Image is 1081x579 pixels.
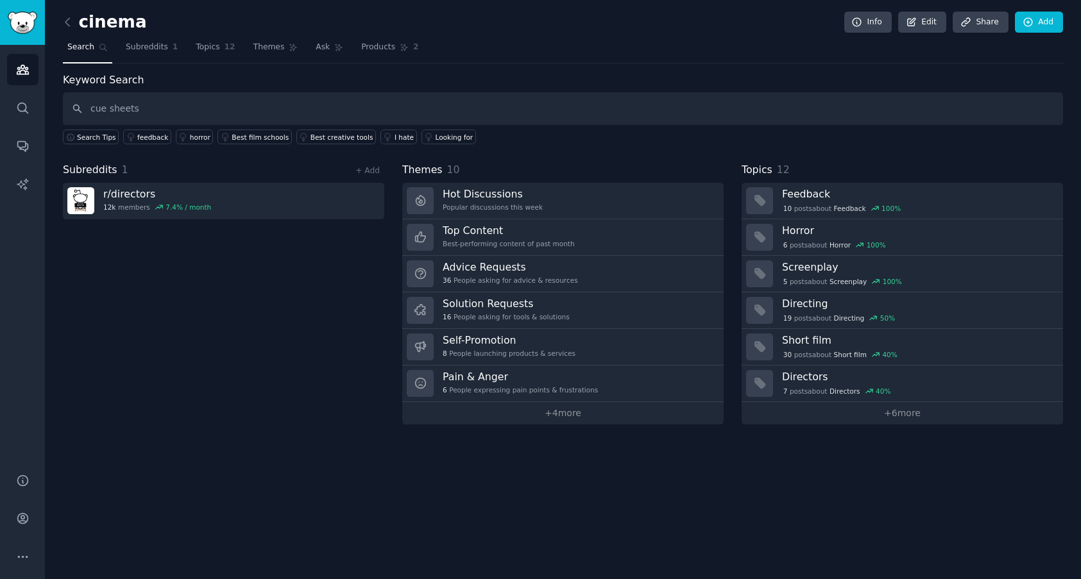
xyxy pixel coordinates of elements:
span: Products [361,42,395,53]
div: 40 % [876,387,890,396]
span: Themes [402,162,443,178]
h3: Solution Requests [443,297,570,310]
span: 5 [783,277,788,286]
span: 1 [122,164,128,176]
a: Info [844,12,892,33]
h3: r/ directors [103,187,211,201]
div: horror [190,133,210,142]
span: Subreddits [63,162,117,178]
span: Topics [742,162,772,178]
a: Edit [898,12,946,33]
a: +4more [402,402,724,424]
span: 30 [783,350,792,359]
h3: Top Content [443,224,575,237]
span: 16 [443,312,451,321]
div: Looking for [436,133,473,142]
span: Feedback [834,204,866,213]
a: Themes [249,37,303,63]
h3: Screenplay [782,260,1054,274]
div: post s about [782,349,898,360]
a: feedback [123,130,171,144]
span: Subreddits [126,42,168,53]
a: Directors7postsaboutDirectors40% [742,365,1063,402]
div: People asking for tools & solutions [443,312,570,321]
span: 19 [783,314,792,323]
div: post s about [782,312,896,324]
a: Search [63,37,112,63]
div: 100 % [883,277,902,286]
a: Pain & Anger6People expressing pain points & frustrations [402,365,724,402]
a: Directing19postsaboutDirecting50% [742,292,1063,329]
a: Subreddits1 [121,37,182,63]
span: Topics [196,42,219,53]
span: 6 [783,240,788,249]
h3: Horror [782,224,1054,237]
span: 12 [777,164,790,176]
span: Horror [830,240,851,249]
a: Ask [311,37,348,63]
h3: Advice Requests [443,260,578,274]
span: 36 [443,276,451,285]
span: 10 [783,204,792,213]
div: Best-performing content of past month [443,239,575,248]
a: Horror6postsaboutHorror100% [742,219,1063,256]
div: I hate [395,133,414,142]
span: 6 [443,385,447,394]
button: Search Tips [63,130,119,144]
span: Search [67,42,94,53]
div: People asking for advice & resources [443,276,578,285]
h3: Pain & Anger [443,370,598,383]
a: Best film schools [217,130,291,144]
a: Share [953,12,1008,33]
div: Best creative tools [311,133,373,142]
h2: cinema [63,12,147,33]
h3: Hot Discussions [443,187,543,201]
span: Search Tips [77,133,116,142]
a: Topics12 [191,37,239,63]
div: post s about [782,385,892,397]
span: 7 [783,387,788,396]
label: Keyword Search [63,74,144,86]
span: 2 [413,42,419,53]
span: Screenplay [830,277,867,286]
img: GummySearch logo [8,12,37,34]
div: 7.4 % / month [166,203,211,212]
span: Ask [316,42,330,53]
a: Feedback10postsaboutFeedback100% [742,183,1063,219]
a: Products2 [357,37,423,63]
div: 50 % [880,314,895,323]
div: People expressing pain points & frustrations [443,385,598,394]
div: members [103,203,211,212]
span: Directors [830,387,860,396]
a: r/directors12kmembers7.4% / month [63,183,384,219]
a: Hot DiscussionsPopular discussions this week [402,183,724,219]
div: post s about [782,276,903,287]
span: 10 [447,164,460,176]
a: Screenplay5postsaboutScreenplay100% [742,256,1063,292]
span: 12 [225,42,235,53]
a: Add [1015,12,1063,33]
h3: Self-Promotion [443,333,575,347]
a: Top ContentBest-performing content of past month [402,219,724,256]
span: Directing [834,314,865,323]
a: Self-Promotion8People launching products & services [402,329,724,365]
a: I hate [380,130,417,144]
a: Looking for [421,130,476,144]
div: 40 % [882,350,897,359]
a: horror [176,130,214,144]
span: Short film [834,350,867,359]
a: +6more [742,402,1063,424]
span: 8 [443,349,447,358]
div: 100 % [867,240,886,249]
a: + Add [355,166,380,175]
a: Short film30postsaboutShort film40% [742,329,1063,365]
span: 12k [103,203,115,212]
input: Keyword search in audience [63,92,1063,125]
span: 1 [173,42,178,53]
div: post s about [782,203,902,214]
h3: Directing [782,297,1054,310]
div: Popular discussions this week [443,203,543,212]
a: Solution Requests16People asking for tools & solutions [402,292,724,329]
a: Advice Requests36People asking for advice & resources [402,256,724,292]
h3: Feedback [782,187,1054,201]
